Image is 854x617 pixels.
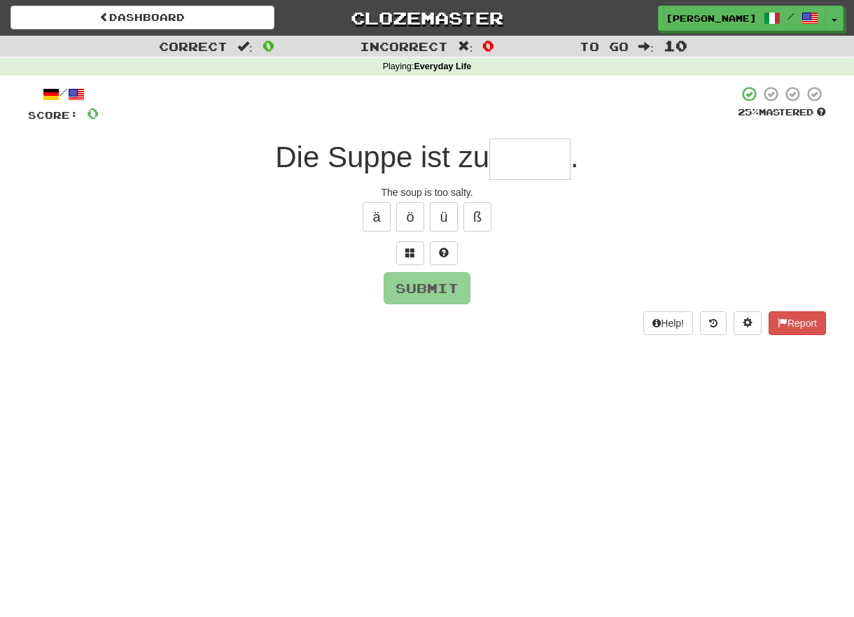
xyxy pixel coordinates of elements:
[658,6,826,31] a: [PERSON_NAME] /
[396,241,424,265] button: Switch sentence to multiple choice alt+p
[396,202,424,232] button: ö
[463,202,491,232] button: ß
[738,106,826,119] div: Mastered
[643,311,693,335] button: Help!
[28,109,78,121] span: Score:
[664,37,687,54] span: 10
[666,12,757,24] span: [PERSON_NAME]
[10,6,274,29] a: Dashboard
[430,241,458,265] button: Single letter hint - you only get 1 per sentence and score half the points! alt+h
[384,272,470,304] button: Submit
[275,141,489,173] span: Die Suppe ist zu
[700,311,727,335] button: Round history (alt+y)
[787,11,794,21] span: /
[262,37,274,54] span: 0
[482,37,494,54] span: 0
[414,62,471,71] strong: Everyday Life
[458,41,473,52] span: :
[738,106,759,118] span: 25 %
[769,311,826,335] button: Report
[360,39,448,53] span: Incorrect
[295,6,559,30] a: Clozemaster
[159,39,227,53] span: Correct
[87,104,99,122] span: 0
[363,202,391,232] button: ä
[28,185,826,199] div: The soup is too salty.
[430,202,458,232] button: ü
[237,41,253,52] span: :
[638,41,654,52] span: :
[570,141,579,173] span: .
[580,39,629,53] span: To go
[28,85,99,103] div: /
